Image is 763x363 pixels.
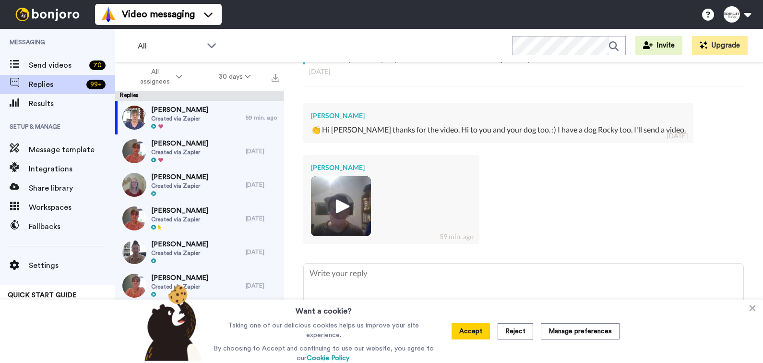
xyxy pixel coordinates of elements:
[272,74,279,82] img: export.svg
[211,344,436,363] p: By choosing to Accept and continuing to use our website, you agree to our .
[211,321,436,340] p: Taking one of our delicious cookies helps us improve your site experience.
[122,240,146,264] img: c6b6364a-50a2-4e04-b075-cfd16449df9b-thumb.jpg
[122,139,146,163] img: a0910ecc-cfa1-4e12-82fc-0ac14d76f444-thumb.jpg
[151,273,208,283] span: [PERSON_NAME]
[29,79,83,90] span: Replies
[304,264,743,325] textarea: To enrich screen reader interactions, please activate Accessibility in Grammarly extension settings
[29,260,115,271] span: Settings
[246,181,279,189] div: [DATE]
[246,114,279,121] div: 59 min. ago
[307,355,349,362] a: Cookie Policy
[122,173,146,197] img: fba97a41-64b6-4e78-9f26-6ffa54c6bdd9-thumb.jpg
[246,215,279,222] div: [DATE]
[29,221,115,232] span: Fallbacks
[246,282,279,290] div: [DATE]
[151,182,208,190] span: Created via Zapier
[151,172,208,182] span: [PERSON_NAME]
[151,115,208,122] span: Created via Zapier
[311,111,686,121] div: [PERSON_NAME]
[115,134,284,168] a: [PERSON_NAME]Created via Zapier[DATE]
[29,144,115,156] span: Message template
[135,67,174,86] span: All assignees
[151,148,208,156] span: Created via Zapier
[309,67,738,76] div: [DATE]
[311,124,686,135] div: 👏 Hi [PERSON_NAME] thanks for the video. Hi to you and your dog too. :) I have a dog Rocky too. I...
[8,292,77,299] span: QUICK START GUIDE
[296,300,352,317] h3: Want a cookie?
[328,193,354,219] img: ic_play_thick.png
[117,63,201,90] button: All assignees
[151,249,208,257] span: Created via Zapier
[201,68,269,85] button: 30 days
[311,176,371,236] img: 37b30e2e-ddfa-4e85-a4ac-cafaf2186784-thumb.jpg
[86,80,106,89] div: 99 +
[151,206,208,216] span: [PERSON_NAME]
[101,7,116,22] img: vm-color.svg
[136,284,207,361] img: bear-with-cookie.png
[151,240,208,249] span: [PERSON_NAME]
[151,139,208,148] span: [PERSON_NAME]
[692,36,748,55] button: Upgrade
[151,216,208,223] span: Created via Zapier
[151,283,208,290] span: Created via Zapier
[440,232,474,242] div: 59 min. ago
[122,206,146,230] img: e09d13e2-ef6f-4587-8ec0-7653a406f8c1-thumb.jpg
[115,168,284,202] a: [PERSON_NAME]Created via Zapier[DATE]
[311,163,472,172] div: [PERSON_NAME]
[29,60,85,71] span: Send videos
[29,98,115,109] span: Results
[122,8,195,21] span: Video messaging
[246,248,279,256] div: [DATE]
[115,91,284,101] div: Replies
[115,235,284,269] a: [PERSON_NAME]Created via Zapier[DATE]
[89,60,106,70] div: 70
[12,8,83,21] img: bj-logo-header-white.svg
[452,323,490,339] button: Accept
[498,323,533,339] button: Reject
[115,269,284,302] a: [PERSON_NAME]Created via Zapier[DATE]
[635,36,682,55] button: Invite
[29,182,115,194] span: Share library
[269,70,282,84] button: Export all results that match these filters now.
[541,323,620,339] button: Manage preferences
[115,202,284,235] a: [PERSON_NAME]Created via Zapier[DATE]
[115,101,284,134] a: [PERSON_NAME]Created via Zapier59 min. ago
[151,105,208,115] span: [PERSON_NAME]
[246,147,279,155] div: [DATE]
[122,106,146,130] img: ca525895-df92-4f8e-9553-99b90909c659-thumb.jpg
[122,274,146,298] img: c3503212-412c-4a66-b3a2-c6883e045aad-thumb.jpg
[138,40,202,52] span: All
[667,131,688,141] div: [DATE]
[29,163,115,175] span: Integrations
[29,202,115,213] span: Workspaces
